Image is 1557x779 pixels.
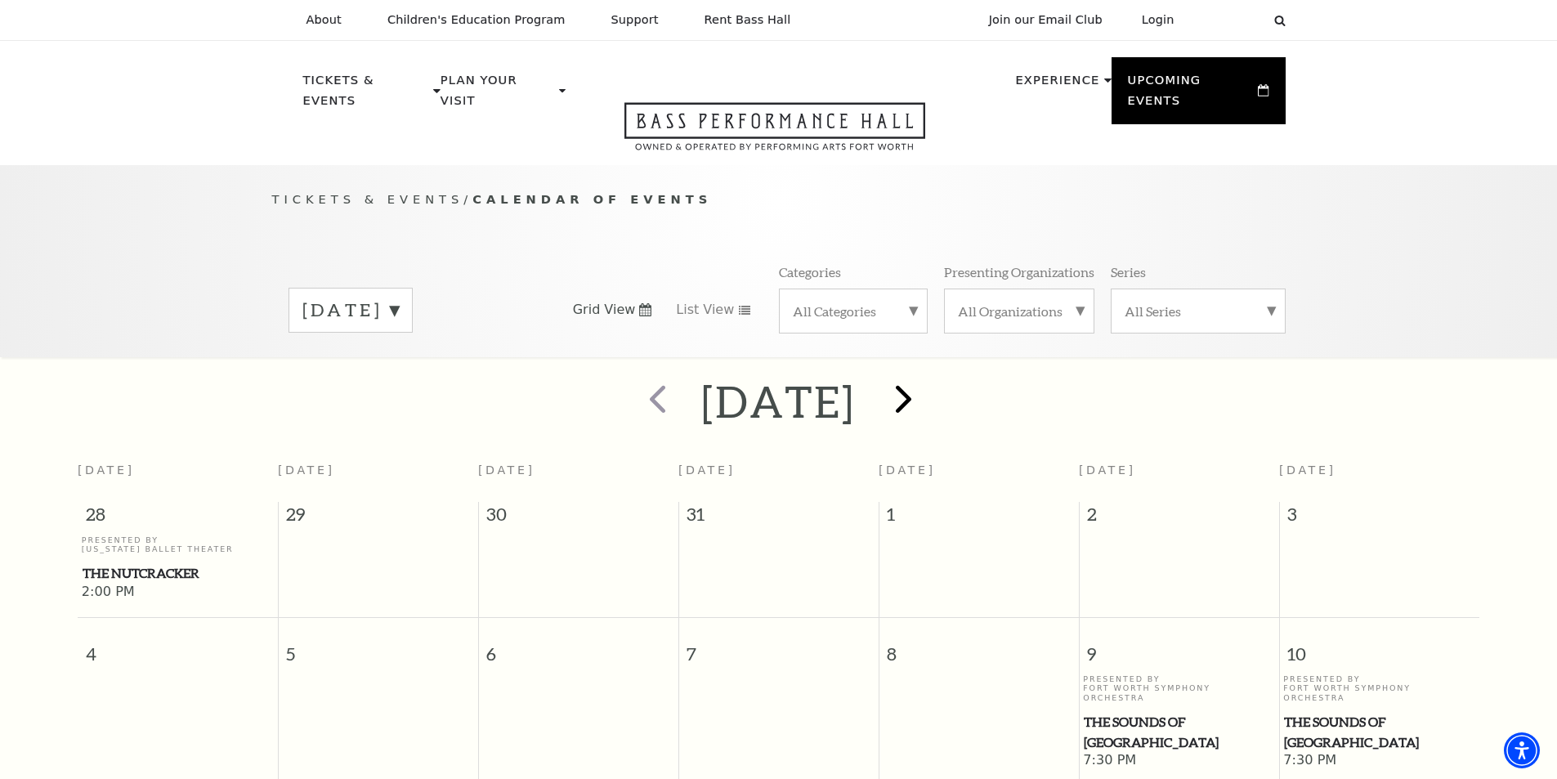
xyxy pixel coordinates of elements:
[302,298,399,323] label: [DATE]
[479,618,678,674] span: 6
[78,618,278,674] span: 4
[441,70,555,120] p: Plan Your Visit
[879,618,1079,674] span: 8
[879,502,1079,535] span: 1
[1280,618,1480,674] span: 10
[82,535,274,554] p: Presented By [US_STATE] Ballet Theater
[701,375,856,428] h2: [DATE]
[1111,263,1146,280] p: Series
[1128,70,1255,120] p: Upcoming Events
[611,13,659,27] p: Support
[1283,712,1475,752] a: The Sounds of Paris
[1283,752,1475,770] span: 7:30 PM
[1083,752,1275,770] span: 7:30 PM
[676,301,734,319] span: List View
[83,563,273,584] span: The Nutcracker
[472,192,712,206] span: Calendar of Events
[78,502,278,535] span: 28
[278,463,335,477] span: [DATE]
[306,13,342,27] p: About
[573,301,636,319] span: Grid View
[944,263,1094,280] p: Presenting Organizations
[679,502,879,535] span: 31
[479,502,678,535] span: 30
[1080,502,1279,535] span: 2
[1284,712,1474,752] span: The Sounds of [GEOGRAPHIC_DATA]
[387,13,566,27] p: Children's Education Program
[705,13,791,27] p: Rent Bass Hall
[478,463,535,477] span: [DATE]
[1083,674,1275,702] p: Presented By Fort Worth Symphony Orchestra
[272,192,464,206] span: Tickets & Events
[1080,618,1279,674] span: 9
[1083,712,1275,752] a: The Sounds of Paris
[279,618,478,674] span: 5
[1504,732,1540,768] div: Accessibility Menu
[1201,12,1259,28] select: Select:
[793,302,914,320] label: All Categories
[279,502,478,535] span: 29
[82,584,274,602] span: 2:00 PM
[779,263,841,280] p: Categories
[879,463,936,477] span: [DATE]
[1079,463,1136,477] span: [DATE]
[1084,712,1274,752] span: The Sounds of [GEOGRAPHIC_DATA]
[1279,463,1336,477] span: [DATE]
[1280,502,1480,535] span: 3
[1015,70,1099,100] p: Experience
[679,618,879,674] span: 7
[566,102,984,165] a: Open this option
[272,190,1286,210] p: /
[1125,302,1272,320] label: All Series
[1283,674,1475,702] p: Presented By Fort Worth Symphony Orchestra
[958,302,1081,320] label: All Organizations
[303,70,430,120] p: Tickets & Events
[82,563,274,584] a: The Nutcracker
[678,463,736,477] span: [DATE]
[78,463,135,477] span: [DATE]
[871,373,931,431] button: next
[626,373,686,431] button: prev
